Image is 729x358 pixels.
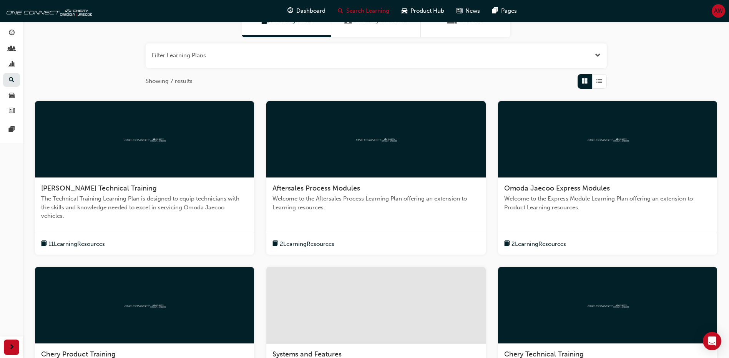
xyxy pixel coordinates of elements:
span: 2 Learning Resources [511,240,566,249]
span: The Technical Training Learning Plan is designed to equip technicians with the skills and knowled... [41,194,248,220]
span: pages-icon [9,126,15,133]
span: Welcome to the Aftersales Process Learning Plan offering an extension to Learning resources. [272,194,479,212]
img: oneconnect [123,135,166,143]
span: people-icon [9,46,15,53]
span: guage-icon [9,30,15,37]
span: 2 Learning Resources [280,240,334,249]
span: Pages [501,7,517,15]
span: Grid [582,77,588,86]
span: next-icon [9,343,15,352]
span: List [596,77,602,86]
button: book-icon2LearningResources [504,239,566,249]
span: Learning Resources [344,16,352,25]
img: oneconnect [4,3,92,18]
span: Learning Plans [261,16,269,25]
span: news-icon [457,6,462,16]
span: Dashboard [296,7,325,15]
img: oneconnect [123,302,166,309]
span: car-icon [9,92,15,99]
span: search-icon [9,77,14,84]
span: AW [714,7,723,15]
span: book-icon [41,239,47,249]
img: oneconnect [586,302,629,309]
span: News [465,7,480,15]
a: oneconnect[PERSON_NAME] Technical TrainingThe Technical Training Learning Plan is designed to equ... [35,101,254,255]
button: AW [712,4,725,18]
span: car-icon [402,6,407,16]
img: oneconnect [355,135,397,143]
span: Sessions [449,16,457,25]
span: chart-icon [9,61,15,68]
a: guage-iconDashboard [281,3,332,19]
span: book-icon [272,239,278,249]
button: Open the filter [595,51,601,60]
span: pages-icon [492,6,498,16]
span: Omoda Jaecoo Express Modules [504,184,610,192]
div: Open Intercom Messenger [703,332,721,350]
a: pages-iconPages [486,3,523,19]
span: guage-icon [287,6,293,16]
span: Aftersales Process Modules [272,184,360,192]
span: 11 Learning Resources [48,240,105,249]
a: oneconnectOmoda Jaecoo Express ModulesWelcome to the Express Module Learning Plan offering an ext... [498,101,717,255]
span: Welcome to the Express Module Learning Plan offering an extension to Product Learning resources. [504,194,711,212]
span: [PERSON_NAME] Technical Training [41,184,157,192]
a: car-iconProduct Hub [395,3,450,19]
span: Search Learning [346,7,389,15]
span: book-icon [504,239,510,249]
a: news-iconNews [450,3,486,19]
span: search-icon [338,6,343,16]
span: news-icon [9,108,15,115]
span: Product Hub [410,7,444,15]
span: Showing 7 results [146,77,193,86]
img: oneconnect [586,135,629,143]
button: book-icon11LearningResources [41,239,105,249]
a: search-iconSearch Learning [332,3,395,19]
a: oneconnectAftersales Process ModulesWelcome to the Aftersales Process Learning Plan offering an e... [266,101,485,255]
button: book-icon2LearningResources [272,239,334,249]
